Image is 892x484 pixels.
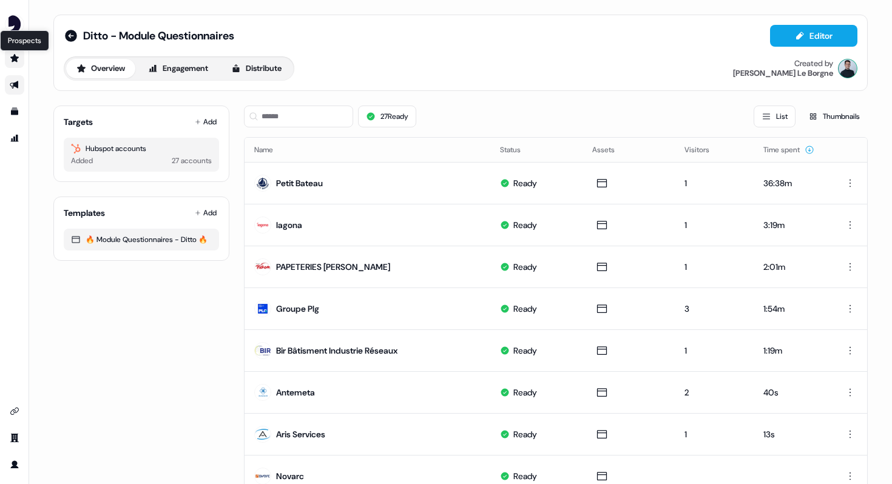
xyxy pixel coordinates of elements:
[172,155,212,167] div: 27 accounts
[254,139,288,161] button: Name
[838,59,857,78] img: Ugo
[763,428,820,440] div: 13s
[276,470,304,482] div: Novarc
[276,345,397,357] div: Bir Bâtisment Industrie Réseaux
[64,207,105,219] div: Templates
[5,455,24,474] a: Go to profile
[763,177,820,189] div: 36:38m
[770,31,857,44] a: Editor
[276,428,325,440] div: Aris Services
[684,261,744,273] div: 1
[684,139,724,161] button: Visitors
[513,303,537,315] div: Ready
[763,219,820,231] div: 3:19m
[733,69,833,78] div: [PERSON_NAME] Le Borgne
[684,386,744,398] div: 2
[64,116,93,128] div: Targets
[5,75,24,95] a: Go to outbound experience
[513,177,537,189] div: Ready
[276,386,315,398] div: Antemeta
[5,129,24,148] a: Go to attribution
[583,138,675,162] th: Assets
[513,470,537,482] div: Ready
[513,428,537,440] div: Ready
[513,261,537,273] div: Ready
[684,303,744,315] div: 3
[684,177,744,189] div: 1
[5,402,24,421] a: Go to integrations
[513,219,537,231] div: Ready
[276,303,319,315] div: Groupe Plg
[5,102,24,121] a: Go to templates
[192,113,219,130] button: Add
[5,49,24,68] a: Go to prospects
[276,261,390,273] div: PAPETERIES [PERSON_NAME]
[71,143,212,155] div: Hubspot accounts
[500,139,535,161] button: Status
[66,59,135,78] button: Overview
[763,386,820,398] div: 40s
[221,59,292,78] button: Distribute
[138,59,218,78] button: Engagement
[513,386,537,398] div: Ready
[684,345,744,357] div: 1
[684,219,744,231] div: 1
[754,106,796,127] button: List
[763,303,820,315] div: 1:54m
[763,261,820,273] div: 2:01m
[276,177,323,189] div: Petit Bateau
[276,219,302,231] div: Iagona
[192,204,219,221] button: Add
[358,106,416,127] button: 27Ready
[513,345,537,357] div: Ready
[763,139,814,161] button: Time spent
[83,29,234,43] span: Ditto - Module Questionnaires
[71,234,212,246] div: 🔥 Module Questionnaires - Ditto 🔥
[794,59,833,69] div: Created by
[770,25,857,47] button: Editor
[800,106,868,127] button: Thumbnails
[5,428,24,448] a: Go to team
[763,345,820,357] div: 1:19m
[71,155,93,167] div: Added
[684,428,744,440] div: 1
